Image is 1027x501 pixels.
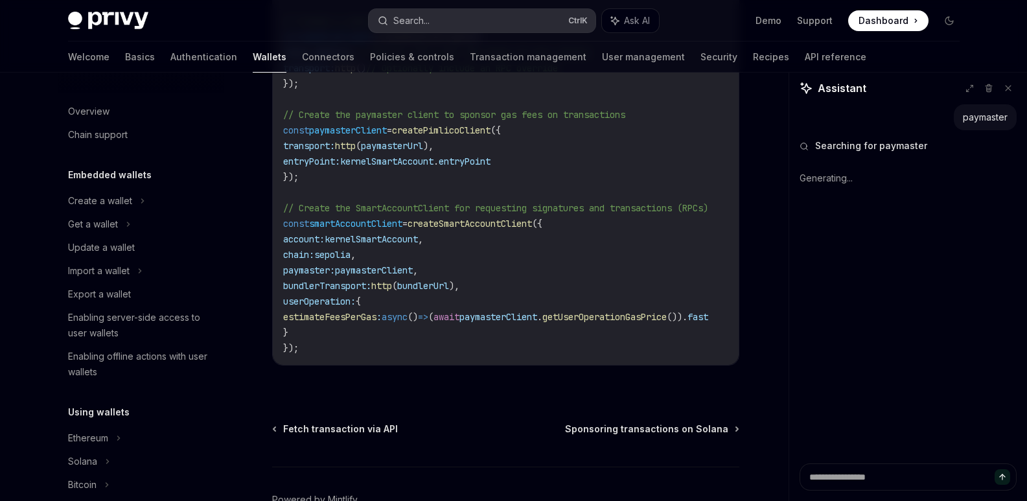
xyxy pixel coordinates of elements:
span: , [418,233,423,245]
span: = [387,124,392,136]
span: createPimlicoClient [392,124,490,136]
span: Assistant [818,80,866,96]
a: Enabling server-side access to user wallets [58,306,224,345]
div: Generating... [800,161,1017,195]
button: Ask AI [602,9,659,32]
span: entryPoint: [283,156,340,167]
div: Import a wallet [68,263,130,279]
a: Sponsoring transactions on Solana [565,423,738,436]
span: const [283,124,309,136]
span: sepolia [314,249,351,261]
span: ), [449,280,459,292]
span: = [402,218,408,229]
a: Demo [756,14,781,27]
span: http [335,140,356,152]
span: ( [392,280,397,292]
span: { [356,296,361,307]
span: ()). [667,311,687,323]
span: => [418,311,428,323]
span: , [351,249,356,261]
span: // Create the SmartAccountClient for requesting signatures and transactions (RPCs) [283,202,708,214]
span: }); [283,78,299,89]
div: Search... [393,13,430,29]
a: Wallets [253,41,286,73]
div: Enabling offline actions with user wallets [68,349,216,380]
span: . [537,311,542,323]
div: Bitcoin [68,477,97,493]
div: Overview [68,104,110,119]
a: User management [602,41,685,73]
a: Connectors [302,41,354,73]
span: paymasterClient [309,124,387,136]
a: Basics [125,41,155,73]
span: ({ [490,124,501,136]
span: estimateFeesPerGas [283,311,376,323]
span: : [376,311,382,323]
span: account: [283,233,325,245]
span: ( [428,311,433,323]
a: Chain support [58,123,224,146]
span: async [382,311,408,323]
span: paymasterUrl [361,140,423,152]
h5: Embedded wallets [68,167,152,183]
a: Support [797,14,833,27]
span: entryPoint [439,156,490,167]
span: }); [283,171,299,183]
span: Sponsoring transactions on Solana [565,423,728,436]
a: Overview [58,100,224,123]
span: kernelSmartAccount [340,156,433,167]
span: paymaster: [283,264,335,276]
a: Transaction management [470,41,586,73]
span: Dashboard [859,14,908,27]
span: , [413,264,418,276]
a: Dashboard [848,10,929,31]
span: paymasterClient [335,264,413,276]
a: Recipes [753,41,789,73]
span: paymasterClient [459,311,537,323]
img: dark logo [68,12,148,30]
span: ), [423,140,433,152]
a: Welcome [68,41,110,73]
span: smartAccountClient [309,218,402,229]
span: bundlerUrl [397,280,449,292]
span: bundlerTransport: [283,280,371,292]
span: Searching for paymaster [815,139,927,152]
span: chain: [283,249,314,261]
div: Create a wallet [68,193,132,209]
div: Export a wallet [68,286,131,302]
div: Ethereum [68,430,108,446]
div: Solana [68,454,97,469]
span: userOperation: [283,296,356,307]
a: Security [700,41,737,73]
span: http [371,280,392,292]
div: Chain support [68,127,128,143]
div: Get a wallet [68,216,118,232]
span: }); [283,342,299,354]
span: } [283,327,288,338]
span: . [433,156,439,167]
span: // Create the paymaster client to sponsor gas fees on transactions [283,109,625,121]
span: fast [687,311,708,323]
a: API reference [805,41,866,73]
div: Enabling server-side access to user wallets [68,310,216,341]
a: Fetch transaction via API [273,423,398,436]
button: Search...CtrlK [369,9,595,32]
a: Export a wallet [58,283,224,306]
span: createSmartAccountClient [408,218,532,229]
span: transport: [283,140,335,152]
span: const [283,218,309,229]
a: Policies & controls [370,41,454,73]
a: Enabling offline actions with user wallets [58,345,224,384]
span: ( [356,140,361,152]
span: Ctrl K [568,16,588,26]
button: Send message [995,469,1010,485]
div: Update a wallet [68,240,135,255]
span: getUserOperationGasPrice [542,311,667,323]
a: Authentication [170,41,237,73]
button: Searching for paymaster [800,139,1017,152]
span: kernelSmartAccount [325,233,418,245]
span: ({ [532,218,542,229]
div: paymaster [963,111,1008,124]
button: Toggle dark mode [939,10,960,31]
span: await [433,311,459,323]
